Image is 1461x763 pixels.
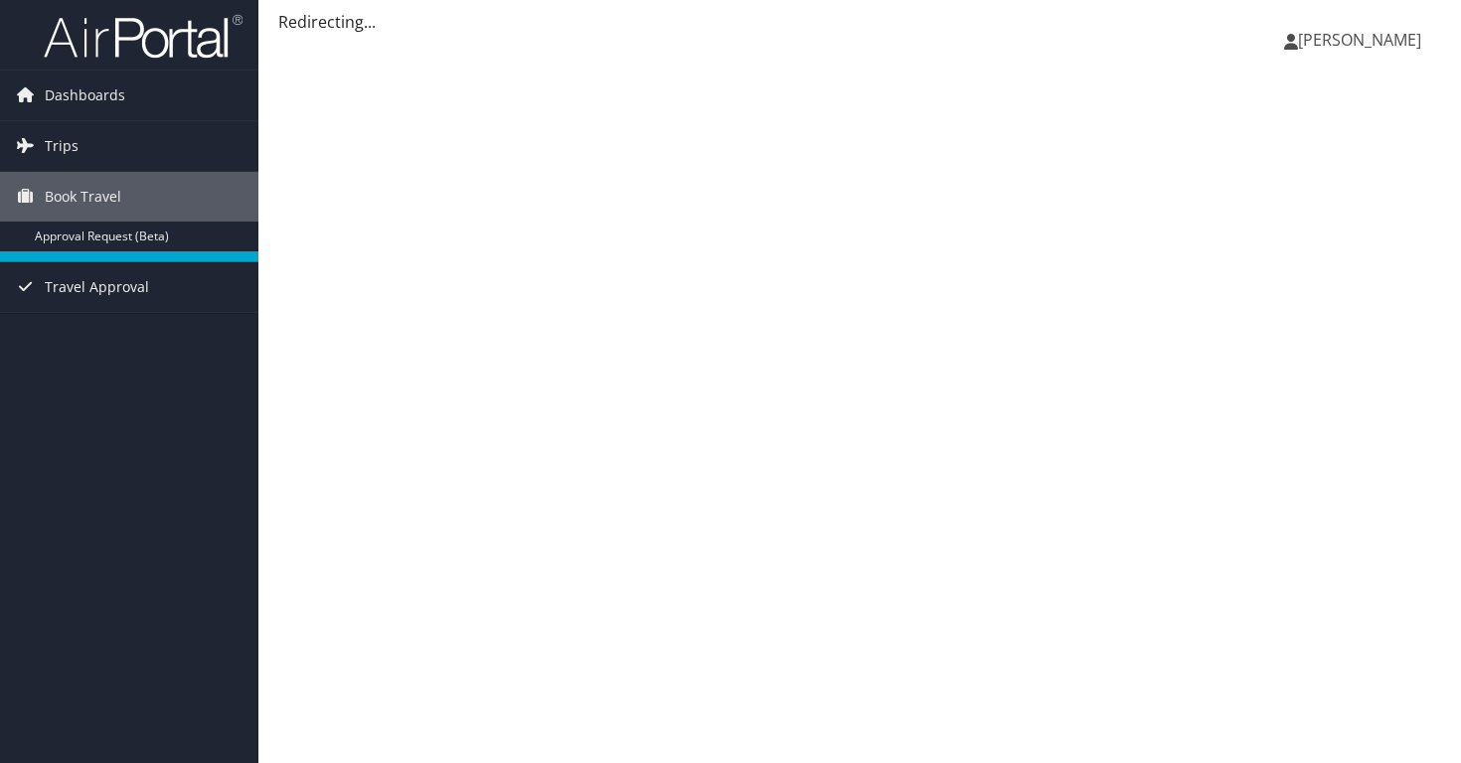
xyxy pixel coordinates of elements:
div: Redirecting... [278,10,1441,34]
span: [PERSON_NAME] [1298,29,1421,51]
a: [PERSON_NAME] [1284,10,1441,70]
span: Trips [45,121,79,171]
span: Dashboards [45,71,125,120]
span: Book Travel [45,172,121,222]
span: Travel Approval [45,262,149,312]
img: airportal-logo.png [44,13,243,60]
